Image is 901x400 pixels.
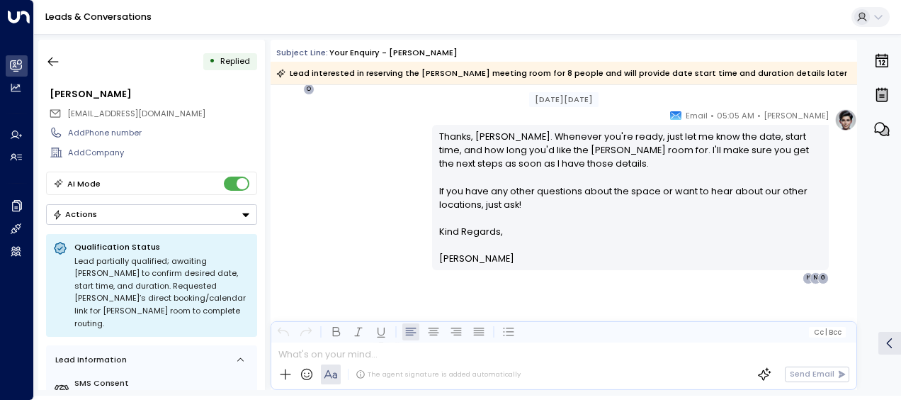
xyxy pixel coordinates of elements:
span: • [710,109,714,123]
div: Lead interested in reserving the [PERSON_NAME] meeting room for 8 people and will provide date st... [276,66,847,80]
div: Actions [52,209,97,219]
button: Cc|Bcc [809,327,846,338]
span: [PERSON_NAME] [764,109,829,123]
div: [PERSON_NAME] [50,87,256,101]
span: Kind Regards, [439,225,503,238]
span: Email [686,109,708,123]
p: Qualification Status [74,241,250,252]
span: [EMAIL_ADDRESS][DOMAIN_NAME] [67,108,205,119]
img: profile-logo.png [834,109,857,131]
div: Lead Information [51,354,127,366]
div: G [817,272,829,284]
span: • [757,109,761,123]
div: Button group with a nested menu [46,204,257,225]
div: [DATE][DATE] [529,92,599,107]
button: Undo [275,323,292,340]
label: SMS Consent [74,377,252,389]
button: Actions [46,204,257,225]
div: • [209,51,215,72]
div: AI Mode [67,177,101,191]
a: Leads & Conversations [45,11,152,23]
div: AddCompany [68,147,256,159]
div: The agent signature is added automatically [356,370,521,379]
button: Redo [297,323,314,340]
span: [PERSON_NAME] [439,252,514,265]
p: Thanks, [PERSON_NAME]. Whenever you're ready, just let me know the date, start time, and how long... [439,130,822,225]
span: Subject Line: [276,47,328,58]
span: | [825,328,827,336]
div: H [803,272,814,284]
div: Lead partially qualified; awaiting [PERSON_NAME] to confirm desired date, start time, and duratio... [74,255,250,330]
div: N [810,272,821,284]
span: 05:05 AM [717,109,754,123]
div: Your enquiry - [PERSON_NAME] [329,47,458,59]
div: AddPhone number [68,127,256,139]
span: Replied [220,55,250,67]
span: Cc Bcc [814,328,841,336]
span: chavezguadalupe1992@gmail.com [67,108,205,120]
